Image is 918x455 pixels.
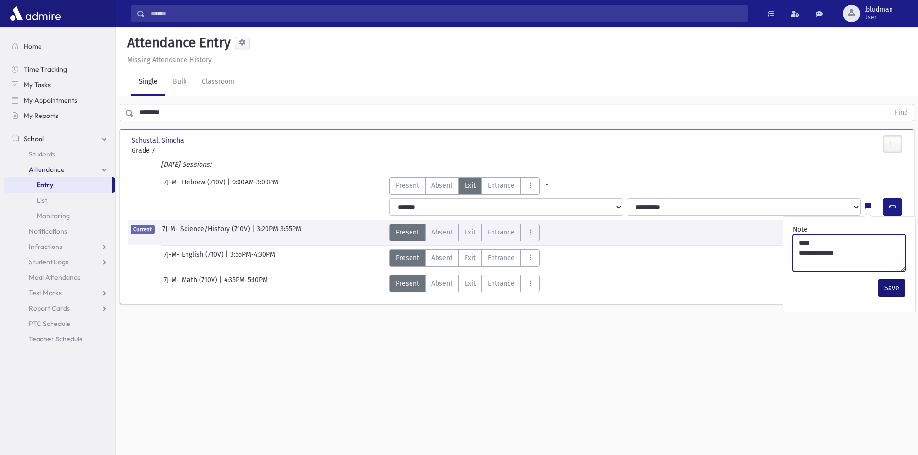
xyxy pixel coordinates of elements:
[224,275,268,292] span: 4:35PM-5:10PM
[389,177,555,195] div: AttTypes
[4,92,115,108] a: My Appointments
[4,108,115,123] a: My Reports
[4,208,115,223] a: Monitoring
[123,35,231,51] h5: Attendance Entry
[488,227,515,237] span: Entrance
[162,224,252,241] span: 7J-M- Science/History (710V)
[123,56,212,64] a: Missing Attendance History
[431,227,452,237] span: Absent
[864,6,893,13] span: lbludman
[29,273,81,282] span: Meal Attendance
[465,227,476,237] span: Exit
[4,162,115,177] a: Attendance
[127,56,212,64] u: Missing Attendance History
[29,165,65,174] span: Attendance
[465,181,476,191] span: Exit
[465,278,476,288] span: Exit
[24,134,44,143] span: School
[131,225,155,234] span: Current
[4,270,115,285] a: Meal Attendance
[431,181,452,191] span: Absent
[37,196,47,205] span: List
[230,249,275,267] span: 3:55PM-4:30PM
[165,69,194,96] a: Bulk
[29,288,62,297] span: Test Marks
[29,319,70,328] span: PTC Schedule
[29,304,70,312] span: Report Cards
[793,224,808,234] label: Note
[878,279,905,297] button: Save
[864,13,893,21] span: User
[4,223,115,239] a: Notifications
[131,69,165,96] a: Single
[24,42,42,51] span: Home
[24,65,67,74] span: Time Tracking
[4,285,115,300] a: Test Marks
[4,39,115,54] a: Home
[389,224,540,241] div: AttTypes
[4,254,115,270] a: Student Logs
[396,253,419,263] span: Present
[37,181,53,189] span: Entry
[4,239,115,254] a: Infractions
[29,258,68,266] span: Student Logs
[4,177,112,193] a: Entry
[396,227,419,237] span: Present
[4,331,115,347] a: Teacher Schedule
[29,335,83,343] span: Teacher Schedule
[219,275,224,292] span: |
[4,193,115,208] a: List
[132,135,186,145] span: Schustal, Simcha
[226,249,230,267] span: |
[132,145,252,156] span: Grade 7
[8,4,63,23] img: AdmirePro
[164,177,227,195] span: 7J-M- Hebrew (710V)
[4,131,115,146] a: School
[4,300,115,316] a: Report Cards
[396,278,419,288] span: Present
[24,96,77,104] span: My Appointments
[4,146,115,162] a: Students
[488,253,515,263] span: Entrance
[24,80,51,89] span: My Tasks
[488,278,515,288] span: Entrance
[252,224,257,241] span: |
[194,69,242,96] a: Classroom
[389,275,540,292] div: AttTypes
[29,242,62,251] span: Infractions
[164,275,219,292] span: 7J-M- Math (710V)
[24,111,58,120] span: My Reports
[389,249,540,267] div: AttTypes
[145,5,747,22] input: Search
[227,177,232,195] span: |
[29,150,55,158] span: Students
[257,224,301,241] span: 3:20PM-3:55PM
[488,181,515,191] span: Entrance
[4,77,115,92] a: My Tasks
[4,62,115,77] a: Time Tracking
[396,181,419,191] span: Present
[889,104,914,121] button: Find
[4,316,115,331] a: PTC Schedule
[465,253,476,263] span: Exit
[431,253,452,263] span: Absent
[232,177,278,195] span: 9:00AM-3:00PM
[164,249,226,267] span: 7J-M- English (710V)
[431,278,452,288] span: Absent
[37,211,70,220] span: Monitoring
[29,227,67,235] span: Notifications
[161,160,211,169] i: [DATE] Sessions:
